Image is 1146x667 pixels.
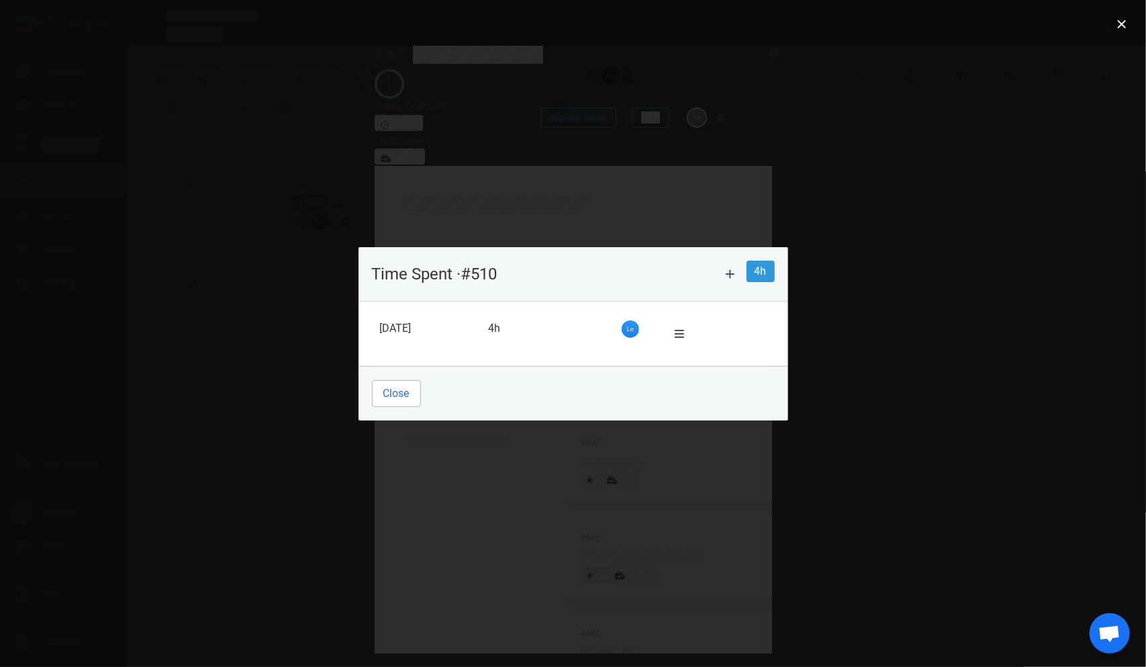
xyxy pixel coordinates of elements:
[1090,613,1130,654] div: Open de chat
[480,315,544,353] td: 4h
[1111,13,1133,35] button: close
[372,266,714,282] p: Time Spent · #510
[372,380,421,407] button: Close
[622,320,639,338] img: 26
[372,315,480,353] td: [DATE]
[747,261,775,282] span: 4h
